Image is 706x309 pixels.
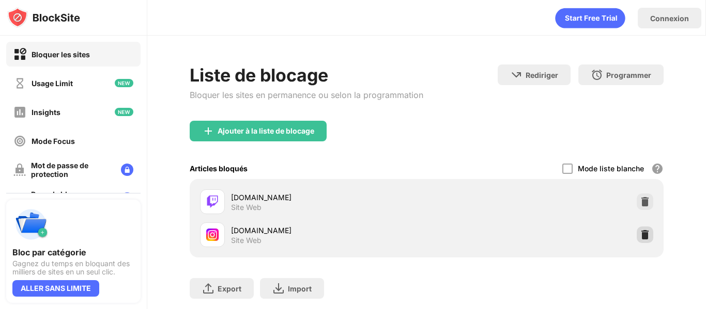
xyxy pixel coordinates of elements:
div: Site Web [231,236,262,245]
div: Programmer [606,71,651,79]
img: lock-menu.svg [121,164,133,176]
div: Mode liste blanche [578,164,644,173]
div: Articles bloqués [190,164,248,173]
img: favicons [206,196,219,208]
img: new-icon.svg [115,79,133,87]
img: focus-off.svg [13,135,26,148]
div: [DOMAIN_NAME] [231,225,427,236]
img: favicons [206,229,219,241]
img: lock-menu.svg [121,192,133,205]
img: new-icon.svg [115,108,133,116]
div: Mot de passe de protection [31,161,113,178]
div: ALLER SANS LIMITE [12,280,99,297]
div: Mode Focus [32,137,75,145]
div: Bloquer les sites [32,50,90,59]
div: Rediriger [526,71,558,79]
div: Insights [32,108,60,117]
img: push-categories.svg [12,206,50,243]
img: time-usage-off.svg [13,77,26,90]
div: Usage Limit [32,79,73,88]
div: Import [288,284,312,293]
div: Gagnez du temps en bloquant des milliers de sites en un seul clic. [12,259,134,276]
div: Export [218,284,241,293]
img: insights-off.svg [13,106,26,119]
img: logo-blocksite.svg [7,7,80,28]
div: Bloc par catégorie [12,247,134,257]
div: Ajouter à la liste de blocage [218,127,314,135]
div: [DOMAIN_NAME] [231,192,427,203]
img: password-protection-off.svg [13,164,26,176]
div: Site Web [231,203,262,212]
img: customize-block-page-off.svg [13,192,26,205]
div: Bloquer les sites en permanence ou selon la programmation [190,90,423,100]
div: animation [555,8,625,28]
div: Connexion [650,14,689,23]
div: Page de bloc personnalisée [31,190,113,207]
img: block-on.svg [13,48,26,61]
div: Liste de blocage [190,64,423,86]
